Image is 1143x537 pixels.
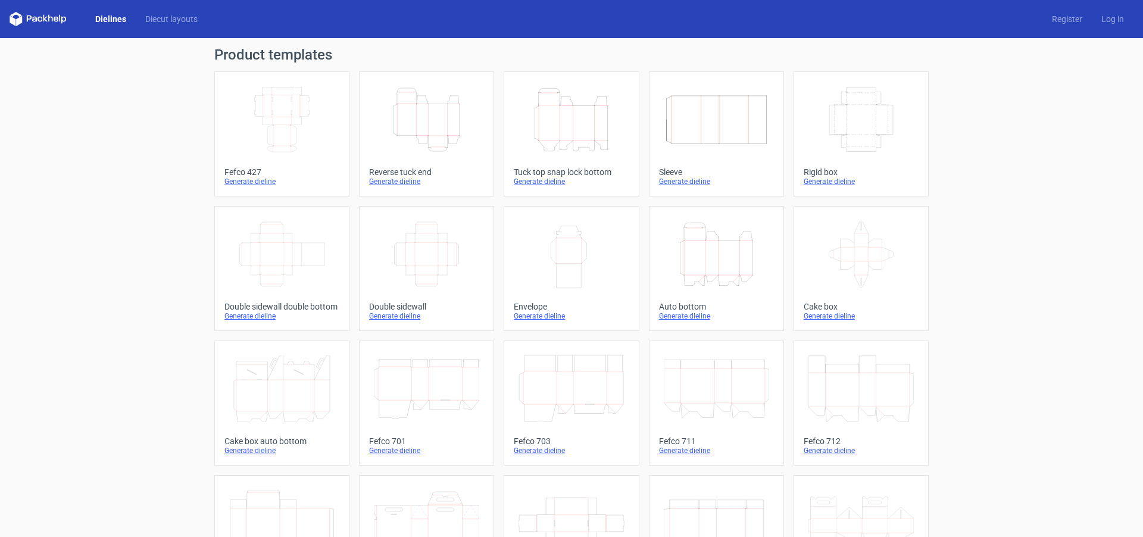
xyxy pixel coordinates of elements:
[794,341,929,466] a: Fefco 712Generate dieline
[359,71,494,196] a: Reverse tuck endGenerate dieline
[214,48,929,62] h1: Product templates
[659,177,774,186] div: Generate dieline
[659,167,774,177] div: Sleeve
[224,177,339,186] div: Generate dieline
[649,71,784,196] a: SleeveGenerate dieline
[659,446,774,455] div: Generate dieline
[504,206,639,331] a: EnvelopeGenerate dieline
[369,167,484,177] div: Reverse tuck end
[804,436,919,446] div: Fefco 712
[514,436,629,446] div: Fefco 703
[514,302,629,311] div: Envelope
[514,446,629,455] div: Generate dieline
[224,311,339,321] div: Generate dieline
[804,167,919,177] div: Rigid box
[1042,13,1092,25] a: Register
[504,341,639,466] a: Fefco 703Generate dieline
[369,446,484,455] div: Generate dieline
[224,167,339,177] div: Fefco 427
[224,302,339,311] div: Double sidewall double bottom
[136,13,207,25] a: Diecut layouts
[649,206,784,331] a: Auto bottomGenerate dieline
[514,177,629,186] div: Generate dieline
[804,177,919,186] div: Generate dieline
[214,206,349,331] a: Double sidewall double bottomGenerate dieline
[369,302,484,311] div: Double sidewall
[359,341,494,466] a: Fefco 701Generate dieline
[224,436,339,446] div: Cake box auto bottom
[369,177,484,186] div: Generate dieline
[659,302,774,311] div: Auto bottom
[804,446,919,455] div: Generate dieline
[794,206,929,331] a: Cake boxGenerate dieline
[369,311,484,321] div: Generate dieline
[504,71,639,196] a: Tuck top snap lock bottomGenerate dieline
[804,311,919,321] div: Generate dieline
[794,71,929,196] a: Rigid boxGenerate dieline
[659,436,774,446] div: Fefco 711
[86,13,136,25] a: Dielines
[804,302,919,311] div: Cake box
[1092,13,1133,25] a: Log in
[369,436,484,446] div: Fefco 701
[514,311,629,321] div: Generate dieline
[659,311,774,321] div: Generate dieline
[514,167,629,177] div: Tuck top snap lock bottom
[214,71,349,196] a: Fefco 427Generate dieline
[359,206,494,331] a: Double sidewallGenerate dieline
[649,341,784,466] a: Fefco 711Generate dieline
[214,341,349,466] a: Cake box auto bottomGenerate dieline
[224,446,339,455] div: Generate dieline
